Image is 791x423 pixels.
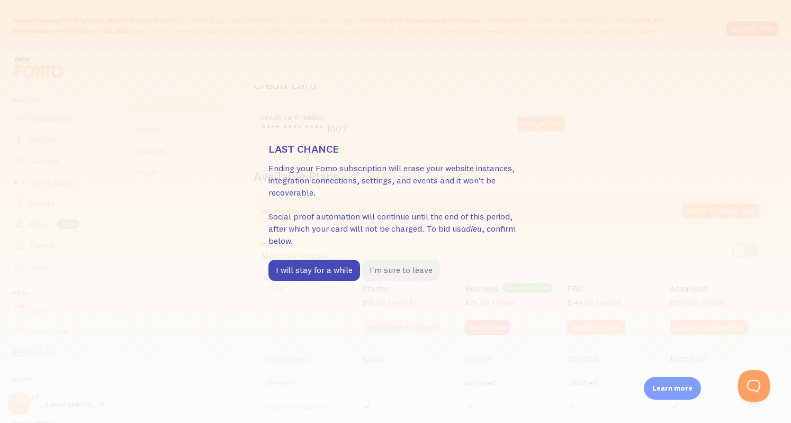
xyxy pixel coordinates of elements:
[268,260,360,281] button: I will stay for a while
[268,162,523,247] p: Ending your Fomo subscription will erase your website instances, integration connections, setting...
[461,223,482,234] i: adieu
[738,370,770,402] iframe: Help Scout Beacon - Open
[362,260,440,281] button: I'm sure to leave
[268,142,523,156] h3: Last chance
[652,383,693,393] p: Learn more
[644,377,701,400] div: Learn more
